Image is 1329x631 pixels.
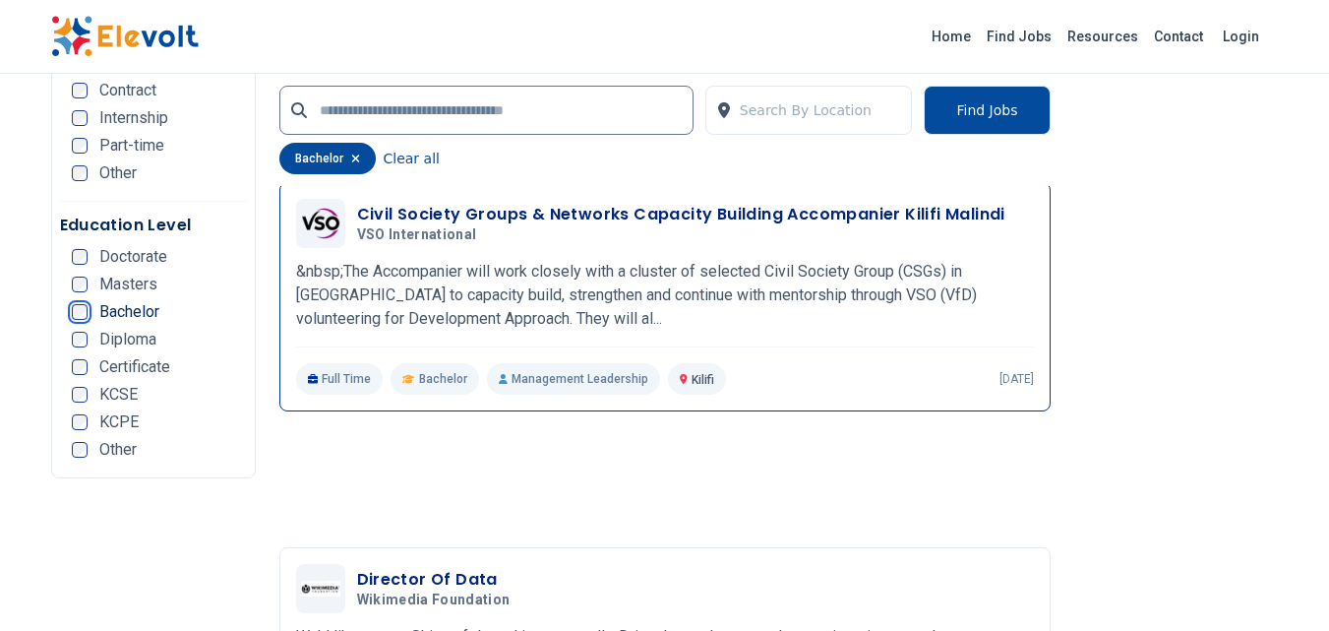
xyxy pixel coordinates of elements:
[72,83,88,98] input: Contract
[99,138,164,154] span: Part-time
[60,214,247,237] h5: Education Level
[301,204,340,243] img: VSO International
[357,568,518,592] h3: Director Of Data
[419,371,467,387] span: Bachelor
[384,143,440,174] button: Clear all
[99,442,137,458] span: Other
[99,249,167,265] span: Doctorate
[72,110,88,126] input: Internship
[72,442,88,458] input: Other
[99,165,137,181] span: Other
[1211,17,1271,56] a: Login
[279,443,1051,532] iframe: Advertisement
[999,371,1034,387] p: [DATE]
[301,581,340,597] img: Wikimedia Foundation
[72,387,88,403] input: KCSE
[72,277,88,292] input: Masters
[72,138,88,154] input: Part-time
[692,373,714,387] span: Kilifi
[1146,21,1211,52] a: Contact
[99,387,138,403] span: KCSE
[1059,21,1146,52] a: Resources
[296,199,1034,395] a: VSO InternationalCivil Society Groups & Networks Capacity Building Accompanier Kilifi MalindiVSO ...
[72,249,88,265] input: Doctorate
[279,143,376,174] div: bachelor
[99,304,159,320] span: Bachelor
[1231,536,1329,631] iframe: Chat Widget
[99,83,156,98] span: Contract
[72,414,88,430] input: KCPE
[99,359,170,375] span: Certificate
[296,260,1034,331] p: &nbsp;The Accompanier will work closely with a cluster of selected Civil Society Group (CSGs) in ...
[487,363,660,395] p: Management Leadership
[296,363,384,395] p: Full Time
[72,165,88,181] input: Other
[357,592,511,609] span: Wikimedia Foundation
[357,203,1005,226] h3: Civil Society Groups & Networks Capacity Building Accompanier Kilifi Malindi
[99,110,168,126] span: Internship
[99,332,156,347] span: Diploma
[72,332,88,347] input: Diploma
[51,16,199,57] img: Elevolt
[924,86,1050,135] button: Find Jobs
[99,277,157,292] span: Masters
[924,21,979,52] a: Home
[72,359,88,375] input: Certificate
[979,21,1059,52] a: Find Jobs
[72,304,88,320] input: Bachelor
[99,414,139,430] span: KCPE
[357,226,477,244] span: VSO International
